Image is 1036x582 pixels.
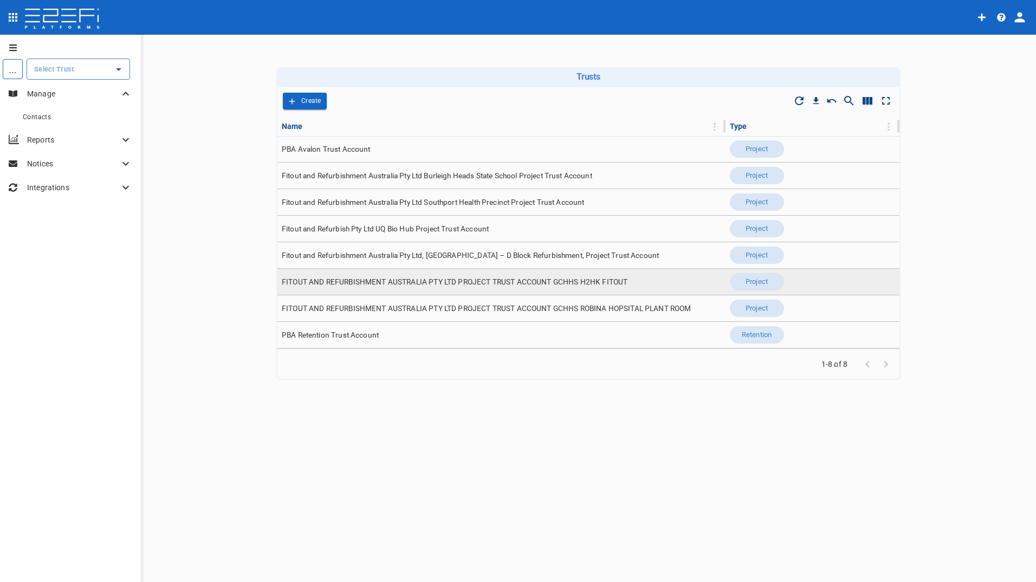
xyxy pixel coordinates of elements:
input: Select Trust [31,63,109,75]
div: Name [282,120,303,133]
div: ... [3,59,23,79]
button: Create [283,93,327,109]
span: PBA Avalon Trust Account [282,144,371,154]
p: Notices [27,158,119,169]
span: FITOUT AND REFURBISHMENT AUSTRALIA PTY LTD PROJECT TRUST ACCOUNT GCHHS ROBINA HOPSITAL PLANT ROOM [282,303,691,314]
span: Project [739,250,774,261]
p: Reports [27,134,119,145]
span: Add Trust [283,93,327,109]
span: Fitout and Refurbish Pty Ltd UQ Bio Hub Project Trust Account [282,224,489,234]
span: Refresh Data [790,92,808,110]
button: Column Actions [706,118,723,135]
span: Project [739,303,774,314]
p: Manage [27,88,119,99]
button: Reset Sorting [824,93,840,109]
span: Fitout and Refurbishment Australia Pty Ltd Southport Health Precinct Project Trust Account [282,197,585,208]
button: Open [111,62,126,77]
span: Retention [735,330,778,340]
p: Integrations [27,182,119,193]
span: Project [739,277,774,287]
button: Show/Hide columns [858,92,877,110]
button: Download CSV [808,93,824,108]
span: Project [739,144,774,154]
span: Project [739,197,774,208]
span: Project [739,224,774,234]
div: Type [730,120,747,133]
span: 1-8 of 8 [817,359,852,370]
span: Go to next page [877,359,895,369]
span: Go to previous page [858,359,877,369]
p: Create [301,95,321,107]
span: FITOUT AND REFURBISHMENT AUSTRALIA PTY LTD PROJECT TRUST ACCOUNT GCHHS H2HK FITOUT [282,277,627,287]
button: Toggle full screen [877,92,895,110]
span: PBA Retention Trust Account [282,330,379,340]
span: Contacts [23,113,51,121]
h6: Trusts [281,72,896,82]
button: Show/Hide search [840,92,858,110]
span: Fitout and Refurbishment Australia Pty Ltd Burleigh Heads State School Project Trust Account [282,171,592,181]
span: Project [739,171,774,181]
span: Fitout and Refurbishment Australia Pty Ltd, [GEOGRAPHIC_DATA] – D Block Refurbishment, Project Tr... [282,250,659,261]
button: Column Actions [880,118,897,135]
